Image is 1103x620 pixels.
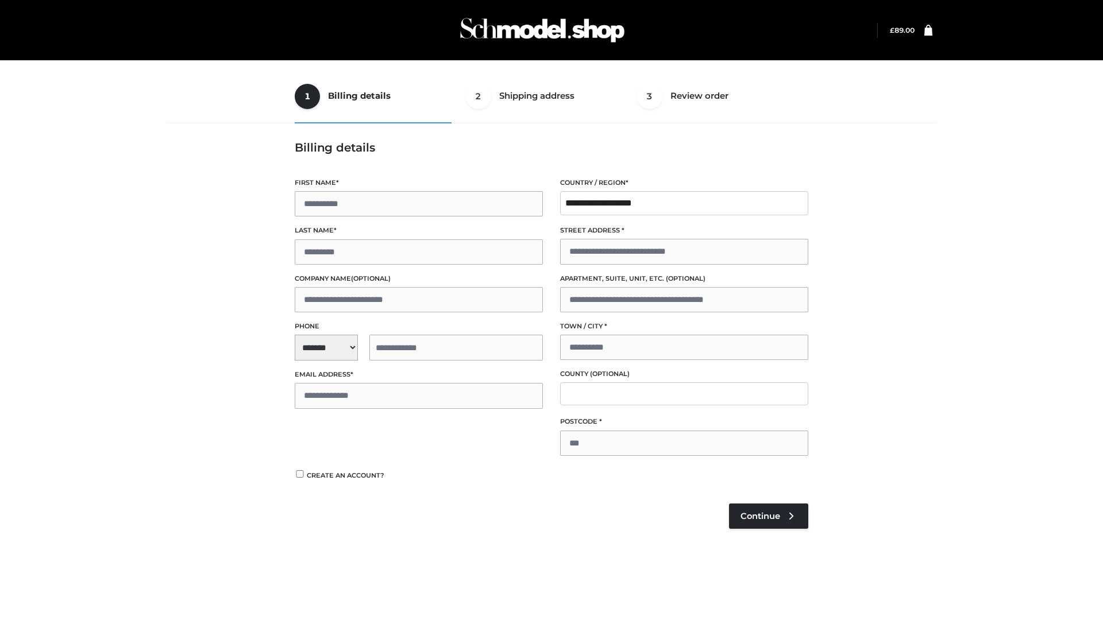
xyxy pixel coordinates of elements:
[295,177,543,188] label: First name
[295,273,543,284] label: Company name
[560,273,808,284] label: Apartment, suite, unit, etc.
[456,7,628,53] img: Schmodel Admin 964
[295,321,543,332] label: Phone
[590,370,630,378] span: (optional)
[560,416,808,427] label: Postcode
[890,26,894,34] span: £
[890,26,915,34] bdi: 89.00
[729,503,808,529] a: Continue
[307,471,384,479] span: Create an account?
[351,274,391,282] span: (optional)
[666,274,705,282] span: (optional)
[890,26,915,34] a: £89.00
[741,511,780,521] span: Continue
[295,141,808,154] h3: Billing details
[295,369,543,380] label: Email address
[295,225,543,236] label: Last name
[560,369,808,379] label: County
[560,321,808,332] label: Town / City
[295,470,305,478] input: Create an account?
[560,225,808,236] label: Street address
[560,177,808,188] label: Country / Region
